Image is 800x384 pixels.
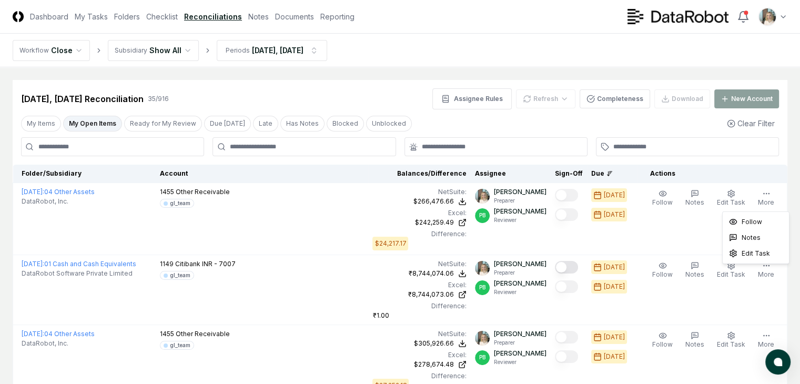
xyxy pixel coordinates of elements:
[366,116,412,132] button: Unblocked
[475,261,490,276] img: ACg8ocKh93A2PVxV7CaGalYBgc3fGwopTyyIAwAiiQ5buQbeS2iRnTQ=s96-c
[160,188,174,196] span: 1455
[683,259,706,281] button: Notes
[204,116,251,132] button: Due Today
[372,311,389,320] div: ₹1.00
[372,280,467,290] div: Excel:
[63,116,122,132] button: My Open Items
[372,329,467,339] div: NetSuite :
[160,169,364,178] div: Account
[176,188,230,196] span: Other Receivable
[722,211,789,264] div: More
[742,217,762,227] span: Follow
[494,197,546,205] p: Preparer
[685,340,704,348] span: Notes
[479,211,485,219] span: PB
[372,350,467,360] div: Excel:
[253,116,278,132] button: Late
[604,282,625,291] div: [DATE]
[591,169,633,178] div: Due
[685,198,704,206] span: Notes
[555,189,578,201] button: Mark complete
[652,340,673,348] span: Follow
[642,169,779,178] div: Actions
[580,89,650,108] button: Completeness
[413,197,467,206] button: $266,476.66
[494,329,546,339] p: [PERSON_NAME]
[372,229,467,239] div: Difference:
[408,290,454,299] div: ₹8,744,073.06
[226,46,250,55] div: Periods
[170,341,190,349] div: gl_team
[21,93,144,105] div: [DATE], [DATE] Reconciliation
[176,330,230,338] span: Other Receivable
[170,199,190,207] div: gl_team
[494,288,546,296] p: Reviewer
[742,233,761,242] span: Notes
[252,45,303,56] div: [DATE], [DATE]
[146,11,178,22] a: Checklist
[479,284,485,291] span: PB
[22,197,68,206] span: DataRobot, Inc.
[604,262,625,272] div: [DATE]
[13,40,327,61] nav: breadcrumb
[372,259,467,269] div: NetSuite :
[551,165,587,183] th: Sign-Off
[715,329,747,351] button: Edit Task
[374,239,406,248] div: $24,217.17
[368,165,471,183] th: Balances/Difference
[148,94,169,104] div: 35 / 916
[494,339,546,347] p: Preparer
[275,11,314,22] a: Documents
[22,269,133,278] span: DataRobot Software Private Limited
[555,331,578,343] button: Mark complete
[604,190,625,200] div: [DATE]
[494,358,546,366] p: Reviewer
[248,11,269,22] a: Notes
[759,8,776,25] img: ACg8ocKh93A2PVxV7CaGalYBgc3fGwopTyyIAwAiiQ5buQbeS2iRnTQ=s96-c
[372,301,467,311] div: Difference:
[683,187,706,209] button: Notes
[30,11,68,22] a: Dashboard
[715,259,747,281] button: Edit Task
[13,11,24,22] img: Logo
[604,210,625,219] div: [DATE]
[22,188,44,196] span: [DATE] :
[414,339,454,348] div: $305,926.66
[21,116,61,132] button: My Items
[604,332,625,342] div: [DATE]
[75,11,108,22] a: My Tasks
[756,187,776,209] button: More
[160,330,174,338] span: 1455
[327,116,364,132] button: Blocked
[652,270,673,278] span: Follow
[22,339,68,348] span: DataRobot, Inc.
[475,331,490,346] img: ACg8ocKh93A2PVxV7CaGalYBgc3fGwopTyyIAwAiiQ5buQbeS2iRnTQ=s96-c
[765,349,791,375] button: atlas-launcher
[372,187,467,197] div: NetSuite :
[756,329,776,351] button: More
[479,353,485,361] span: PB
[717,198,745,206] span: Edit Task
[19,46,49,55] div: Workflow
[372,208,467,218] div: Excel:
[175,260,236,268] span: Citibank INR - 7007
[650,259,675,281] button: Follow
[494,269,546,277] p: Preparer
[627,9,728,24] img: DataRobot logo
[280,116,325,132] button: Has Notes
[114,11,140,22] a: Folders
[320,11,355,22] a: Reporting
[22,188,95,196] a: [DATE]:04 Other Assets
[604,352,625,361] div: [DATE]
[717,340,745,348] span: Edit Task
[471,165,551,183] th: Assignee
[124,116,202,132] button: Ready for My Review
[432,88,512,109] button: Assignee Rules
[555,280,578,293] button: Mark complete
[22,330,95,338] a: [DATE]:04 Other Assets
[22,260,136,268] a: [DATE]:01 Cash and Cash Equivalents
[742,249,770,258] span: Edit Task
[650,187,675,209] button: Follow
[115,46,147,55] div: Subsidiary
[652,198,673,206] span: Follow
